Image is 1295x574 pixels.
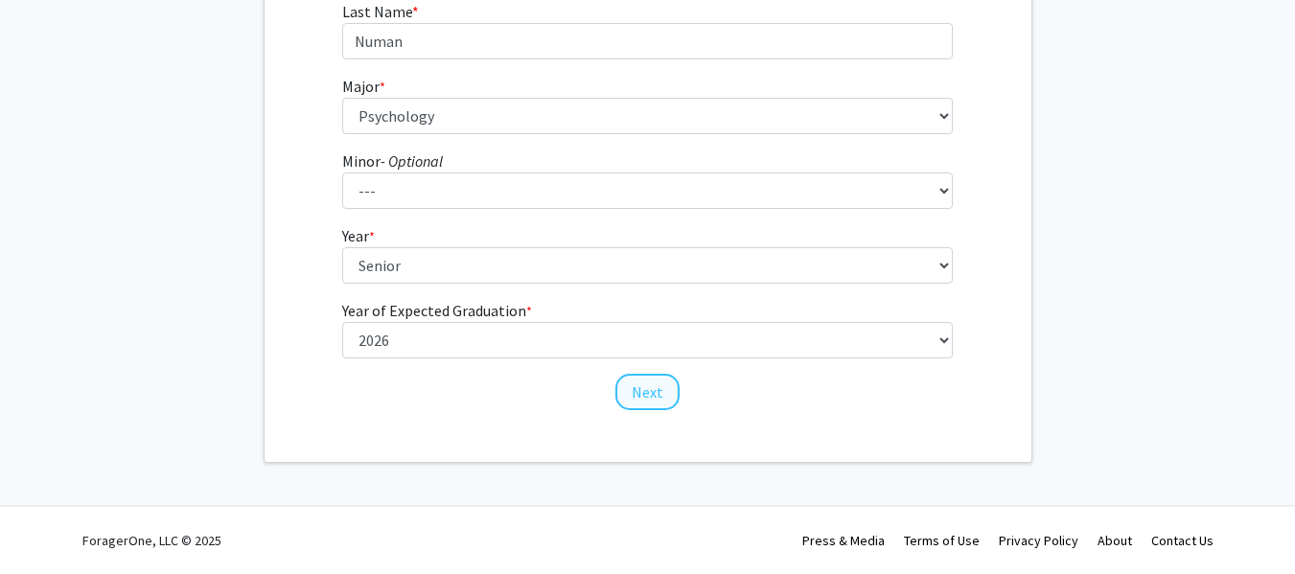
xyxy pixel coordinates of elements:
a: Terms of Use [904,532,980,549]
span: Last Name [342,2,412,21]
div: ForagerOne, LLC © 2025 [82,507,221,574]
label: Major [342,75,385,98]
a: Contact Us [1151,532,1214,549]
label: Year of Expected Graduation [342,299,532,322]
button: Next [615,374,680,410]
label: Year [342,224,375,247]
a: About [1098,532,1132,549]
iframe: Chat [14,488,81,560]
i: - Optional [381,151,443,171]
a: Press & Media [802,532,885,549]
a: Privacy Policy [999,532,1078,549]
label: Minor [342,149,443,172]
